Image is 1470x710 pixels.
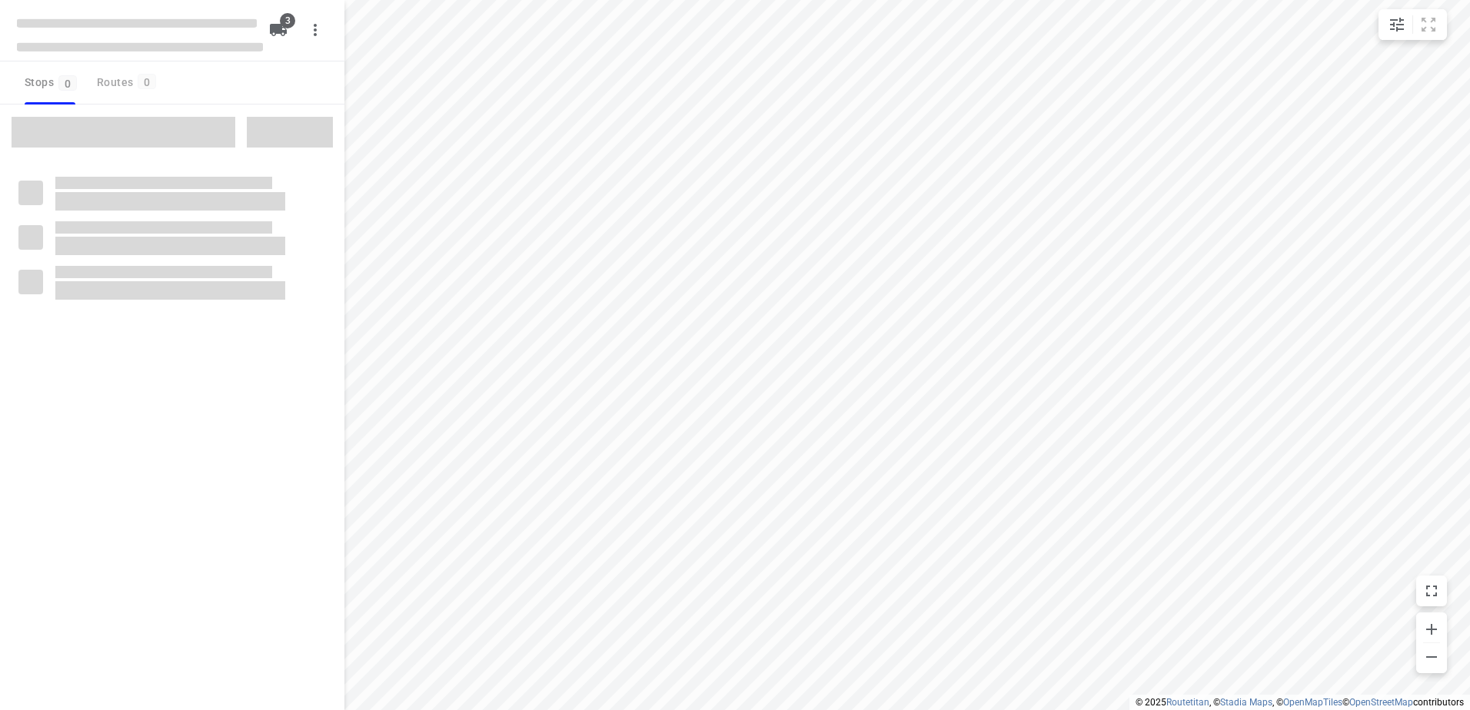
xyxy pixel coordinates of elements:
[1220,697,1272,708] a: Stadia Maps
[1349,697,1413,708] a: OpenStreetMap
[1379,9,1447,40] div: small contained button group
[1136,697,1464,708] li: © 2025 , © , © © contributors
[1166,697,1209,708] a: Routetitan
[1283,697,1342,708] a: OpenMapTiles
[1382,9,1412,40] button: Map settings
